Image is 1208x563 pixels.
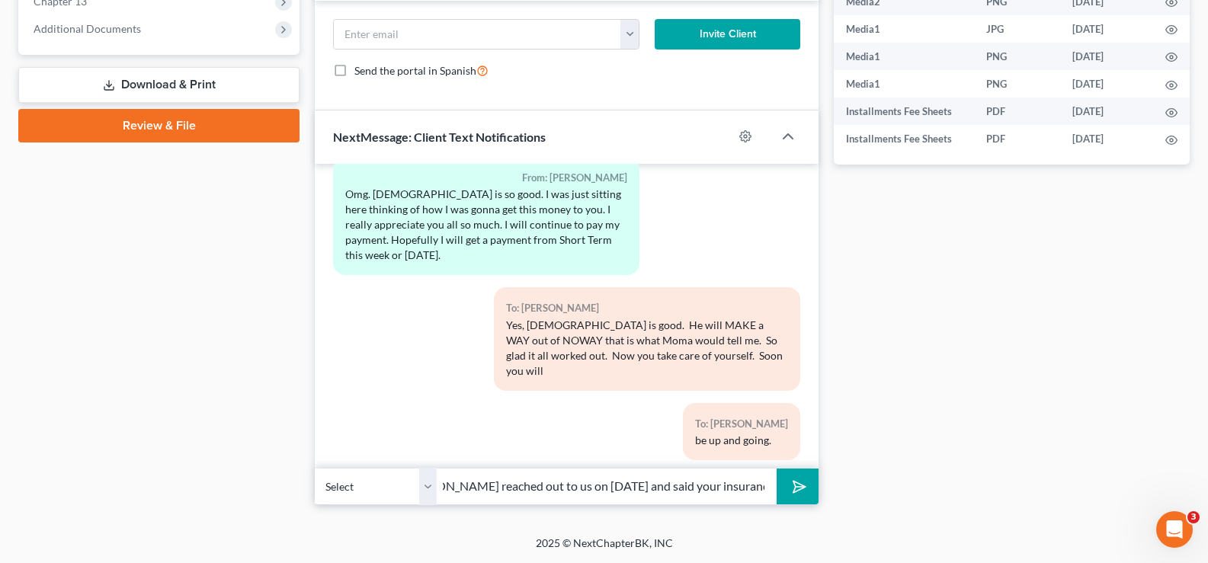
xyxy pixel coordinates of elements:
[437,468,777,505] input: Say something...
[974,70,1060,98] td: PNG
[834,43,974,70] td: Media1
[834,125,974,152] td: Installments Fee Sheets
[34,22,141,35] span: Additional Documents
[506,299,788,317] div: To: [PERSON_NAME]
[834,98,974,125] td: Installments Fee Sheets
[1060,15,1153,43] td: [DATE]
[974,15,1060,43] td: JPG
[1187,511,1200,523] span: 3
[1060,70,1153,98] td: [DATE]
[974,125,1060,152] td: PDF
[334,20,621,49] input: Enter email
[1156,511,1193,548] iframe: Intercom live chat
[354,64,476,77] span: Send the portal in Spanish
[655,19,800,50] button: Invite Client
[18,109,300,142] a: Review & File
[695,433,788,448] div: be up and going.
[1060,125,1153,152] td: [DATE]
[834,70,974,98] td: Media1
[1060,43,1153,70] td: [DATE]
[974,43,1060,70] td: PNG
[345,169,627,187] div: From: [PERSON_NAME]
[695,415,788,433] div: To: [PERSON_NAME]
[506,318,788,379] div: Yes, [DEMOGRAPHIC_DATA] is good. He will MAKE a WAY out of NOWAY that is what Moma would tell me....
[1060,98,1153,125] td: [DATE]
[18,67,300,103] a: Download & Print
[834,15,974,43] td: Media1
[170,536,1039,563] div: 2025 © NextChapterBK, INC
[333,130,546,144] span: NextMessage: Client Text Notifications
[345,187,627,263] div: Omg. [DEMOGRAPHIC_DATA] is so good. I was just sitting here thinking of how I was gonna get this ...
[974,98,1060,125] td: PDF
